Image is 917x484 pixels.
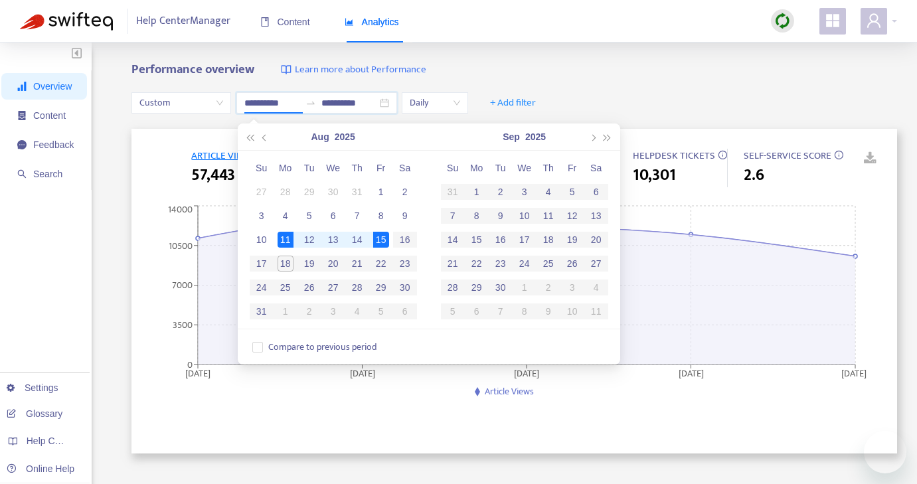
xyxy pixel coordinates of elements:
td: 2025-08-08 [369,204,393,228]
tspan: [DATE] [185,365,210,380]
td: 2025-07-30 [321,180,345,204]
th: Tu [297,156,321,180]
td: 2025-08-13 [321,228,345,252]
tspan: [DATE] [350,365,375,380]
th: Fr [369,156,393,180]
th: Sa [584,156,608,180]
span: Search [33,169,62,179]
img: image-link [281,64,292,75]
div: 8 [373,208,389,224]
a: Settings [7,382,58,393]
span: Custom [139,93,223,113]
td: 2025-07-31 [345,180,369,204]
span: search [17,169,27,179]
tspan: 0 [187,357,193,372]
span: SELF-SERVICE SCORE [744,147,831,164]
button: 2025 [335,123,355,150]
span: to [305,98,316,108]
td: 2025-08-09 [393,204,417,228]
th: Mo [274,156,297,180]
div: 2 [397,184,413,200]
span: appstore [825,13,841,29]
tspan: 10500 [169,238,193,253]
div: 28 [278,184,293,200]
div: 1 [373,184,389,200]
span: HELPDESK TICKETS [633,147,715,164]
div: 10 [254,232,270,248]
div: 30 [325,184,341,200]
span: Analytics [345,17,399,27]
span: signal [17,82,27,91]
td: 2025-08-12 [297,228,321,252]
div: 15 [373,232,389,248]
span: + Add filter [490,95,536,111]
td: 2025-08-05 [297,204,321,228]
div: 13 [325,232,341,248]
iframe: Button to launch messaging window [864,431,906,473]
span: container [17,111,27,120]
span: 57,443 [191,163,235,187]
div: 4 [278,208,293,224]
a: Glossary [7,408,62,419]
td: 2025-07-27 [250,180,274,204]
span: Help Centers [27,436,81,446]
div: 6 [325,208,341,224]
td: 2025-08-14 [345,228,369,252]
div: 11 [278,232,293,248]
th: Su [250,156,274,180]
td: 2025-08-01 [369,180,393,204]
span: Article Views [485,384,534,399]
th: Th [345,156,369,180]
td: 2025-08-03 [250,204,274,228]
div: 31 [349,184,365,200]
td: 2025-08-11 [274,228,297,252]
tspan: 7000 [172,278,193,293]
span: book [260,17,270,27]
td: 2025-08-15 [369,228,393,252]
span: Learn more about Performance [295,62,426,78]
span: Content [33,110,66,121]
button: 2025 [525,123,546,150]
button: Aug [311,123,329,150]
tspan: [DATE] [514,365,539,380]
span: swap-right [305,98,316,108]
div: 7 [349,208,365,224]
a: Online Help [7,463,74,474]
th: Sa [393,156,417,180]
th: Fr [560,156,584,180]
div: 27 [254,184,270,200]
span: 10,301 [633,163,676,187]
tspan: [DATE] [679,365,704,380]
button: + Add filter [480,92,546,114]
td: 2025-08-04 [274,204,297,228]
span: 2.6 [744,163,764,187]
span: ARTICLE VIEWS [191,147,256,164]
div: 12 [301,232,317,248]
div: 5 [301,208,317,224]
th: Mo [465,156,489,180]
span: user [866,13,882,29]
div: 9 [397,208,413,224]
span: Feedback [33,139,74,150]
button: Sep [503,123,520,150]
td: 2025-08-07 [345,204,369,228]
span: message [17,140,27,149]
tspan: 14000 [168,202,193,217]
tspan: [DATE] [842,365,867,380]
td: 2025-08-10 [250,228,274,252]
a: Learn more about Performance [281,62,426,78]
td: 2025-07-29 [297,180,321,204]
th: Su [441,156,465,180]
span: Daily [410,93,460,113]
div: 14 [349,232,365,248]
tspan: 3500 [173,317,193,333]
div: 29 [301,184,317,200]
td: 2025-08-06 [321,204,345,228]
td: 2025-07-28 [274,180,297,204]
th: We [321,156,345,180]
span: Help Center Manager [136,9,230,34]
th: Th [537,156,560,180]
b: Performance overview [131,59,254,80]
span: Content [260,17,310,27]
img: sync.dc5367851b00ba804db3.png [774,13,791,29]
